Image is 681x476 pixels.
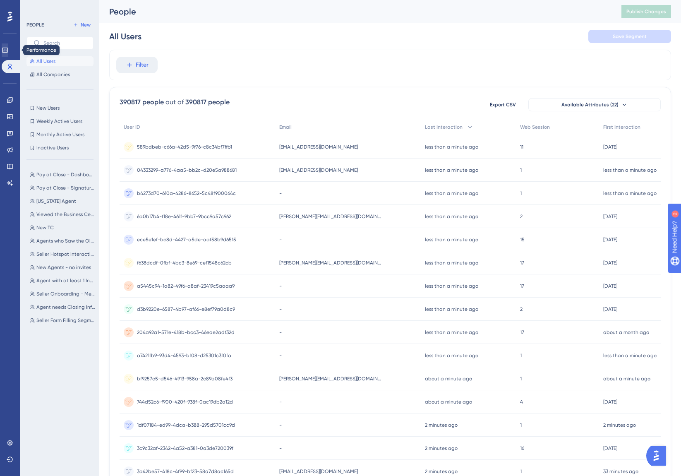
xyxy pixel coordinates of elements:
span: All Companies [36,71,70,78]
time: less than a minute ago [425,167,478,173]
span: a7421fb9-93d4-4593-bf08-d25301c3f0fa [137,352,231,359]
time: about a minute ago [425,399,472,405]
time: [DATE] [603,260,617,266]
span: 2 [520,306,523,313]
span: Seller Form Filling Segment [36,317,95,324]
time: 33 minutes ago [603,469,638,474]
time: less than a minute ago [425,306,478,312]
div: 390817 people [120,97,164,107]
span: Seller Onboarding - Meet the [PERSON_NAME] [36,291,95,297]
span: a5445c94-1a82-49f6-a8af-23419c5aaaa9 [137,283,235,289]
time: [DATE] [603,214,617,219]
span: First Interaction [603,124,640,130]
div: All Users [109,31,141,42]
button: Weekly Active Users [26,116,94,126]
time: [DATE] [603,445,617,451]
span: Web Session [520,124,550,130]
input: Search [43,40,86,46]
button: Agents who Saw the Old HSLP Info Reminder [26,236,98,246]
span: [EMAIL_ADDRESS][DOMAIN_NAME] [279,468,358,475]
span: Monthly Active Users [36,131,84,138]
button: New TC [26,223,98,233]
span: Email [279,124,292,130]
time: less than a minute ago [425,329,478,335]
span: ece5e1ef-bc8d-4427-a5de-aaf58b9d6515 [137,236,236,243]
span: bf9257c5-d546-4913-958a-2c89a08fe4f3 [137,375,233,382]
span: 15 [520,236,525,243]
time: less than a minute ago [425,283,478,289]
span: - [279,190,282,197]
button: Save Segment [588,30,671,43]
span: New Users [36,105,60,111]
button: New [70,20,94,30]
span: 4 [520,399,523,405]
span: - [279,306,282,313]
div: out of [165,97,184,107]
span: [PERSON_NAME][EMAIL_ADDRESS][DOMAIN_NAME] [279,213,383,220]
button: Monthly Active Users [26,130,94,139]
time: less than a minute ago [425,353,478,358]
button: Seller Onboarding - Meet the [PERSON_NAME] [26,289,98,299]
span: 16 [520,445,524,452]
span: 589bdbeb-c66a-42d5-9f76-c8c34bf7ffb1 [137,144,232,150]
span: 6a0b17b4-f18e-461f-9bb7-9bcc9a57c962 [137,213,231,220]
span: 1 [520,190,522,197]
span: Pay at Close - Signature Page [36,185,95,191]
div: People [109,6,601,17]
span: [US_STATE] Agent [36,198,76,204]
time: less than a minute ago [425,237,478,243]
span: Agents who Saw the Old HSLP Info Reminder [36,238,95,244]
span: 17 [520,283,524,289]
span: User ID [124,124,140,130]
span: Need Help? [19,2,52,12]
span: - [279,422,282,428]
time: less than a minute ago [425,190,478,196]
span: - [279,352,282,359]
span: - [279,399,282,405]
span: 744d52c6-f900-420f-938f-0ac19db2a12d [137,399,233,405]
time: less than a minute ago [603,190,657,196]
time: [DATE] [603,283,617,289]
span: 04333299-a776-4aa5-bb2c-d20e5a988681 [137,167,237,173]
span: New TC [36,224,54,231]
span: 2 [520,213,523,220]
button: Seller Hotspot Interactions [26,249,98,259]
time: about a month ago [603,329,649,335]
button: Available Attributes (22) [528,98,661,111]
button: [US_STATE] Agent [26,196,98,206]
span: 3c9c32af-2342-4a52-a381-0a3de720039f [137,445,233,452]
span: Agent needs Closing Info - 2.0 [36,304,95,310]
time: about a minute ago [603,376,650,382]
span: 1 [520,352,522,359]
span: Viewed the Business Center [36,211,95,218]
button: New Users [26,103,94,113]
span: 1 [520,468,522,475]
time: less than a minute ago [603,353,657,358]
span: Available Attributes (22) [561,101,619,108]
time: less than a minute ago [425,260,478,266]
span: - [279,329,282,336]
time: less than a minute ago [603,167,657,173]
span: [PERSON_NAME][EMAIL_ADDRESS][DOMAIN_NAME] [279,260,383,266]
span: 17 [520,260,524,266]
span: b4273d70-610a-4286-8652-5c48f900064c [137,190,236,197]
span: f638dcdf-0fbf-4bc3-8e69-cef1548c62cb [137,260,232,266]
button: Viewed the Business Center [26,209,98,219]
button: Export CSV [482,98,523,111]
span: Filter [136,60,149,70]
button: Agent needs Closing Info - 2.0 [26,302,98,312]
span: All Users [36,58,55,65]
span: Last Interaction [425,124,463,130]
span: - [279,236,282,243]
span: Weekly Active Users [36,118,82,125]
time: [DATE] [603,144,617,150]
span: Pay at Close - Dashboard [36,171,95,178]
span: Seller Hotspot Interactions [36,251,95,257]
button: New Agents - no invites [26,262,98,272]
time: [DATE] [603,306,617,312]
iframe: UserGuiding AI Assistant Launcher [646,443,671,468]
time: [DATE] [603,237,617,243]
span: Publish Changes [626,8,666,15]
span: [EMAIL_ADDRESS][DOMAIN_NAME] [279,167,358,173]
